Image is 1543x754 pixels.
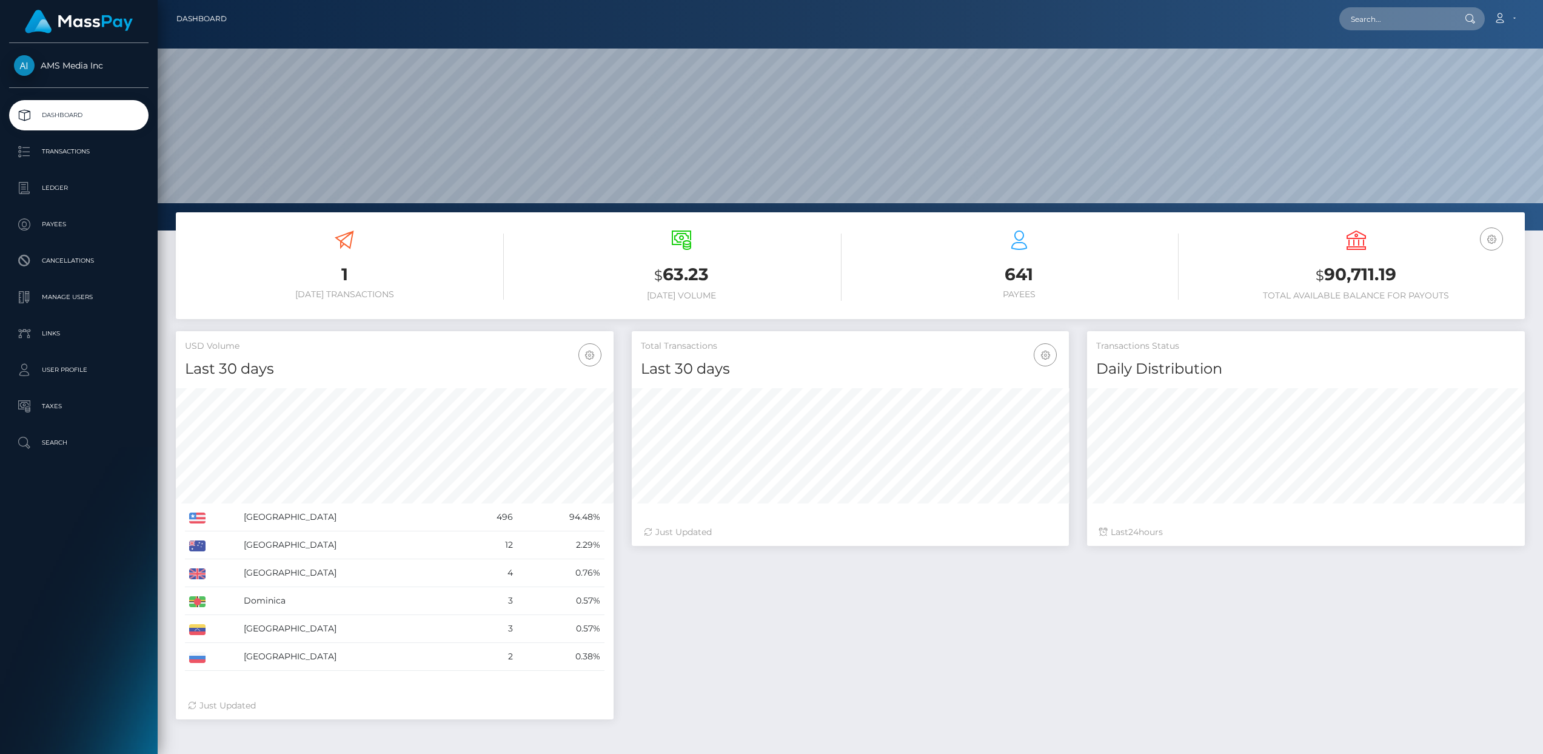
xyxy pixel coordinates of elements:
[14,215,144,234] p: Payees
[463,643,517,671] td: 2
[14,361,144,379] p: User Profile
[644,526,1057,539] div: Just Updated
[522,291,841,301] h6: [DATE] Volume
[9,282,149,312] a: Manage Users
[14,325,144,343] p: Links
[176,6,227,32] a: Dashboard
[239,531,463,559] td: [GEOGRAPHIC_DATA]
[14,143,144,161] p: Transactions
[14,252,144,270] p: Cancellations
[1128,527,1139,537] span: 24
[189,513,206,523] img: US.png
[517,531,604,559] td: 2.29%
[641,340,1060,352] h5: Total Transactions
[14,179,144,197] p: Ledger
[1197,263,1516,288] h3: 90,711.19
[463,503,517,531] td: 496
[9,391,149,422] a: Taxes
[9,246,149,276] a: Cancellations
[654,267,663,284] small: $
[522,263,841,288] h3: 63.23
[25,10,133,33] img: MassPay Logo
[463,587,517,615] td: 3
[517,559,604,587] td: 0.76%
[1197,291,1516,301] h6: Total Available Balance for Payouts
[188,699,601,712] div: Just Updated
[1316,267,1324,284] small: $
[189,540,206,551] img: AU.png
[189,652,206,663] img: RU.png
[185,289,504,300] h6: [DATE] Transactions
[860,263,1179,286] h3: 641
[517,587,604,615] td: 0.57%
[239,559,463,587] td: [GEOGRAPHIC_DATA]
[14,106,144,124] p: Dashboard
[9,318,149,349] a: Links
[185,358,604,380] h4: Last 30 days
[14,434,144,452] p: Search
[517,615,604,643] td: 0.57%
[185,263,504,286] h3: 1
[189,596,206,607] img: DM.png
[9,100,149,130] a: Dashboard
[239,503,463,531] td: [GEOGRAPHIC_DATA]
[9,209,149,240] a: Payees
[860,289,1179,300] h6: Payees
[9,136,149,167] a: Transactions
[14,288,144,306] p: Manage Users
[517,643,604,671] td: 0.38%
[1339,7,1453,30] input: Search...
[463,531,517,559] td: 12
[239,643,463,671] td: [GEOGRAPHIC_DATA]
[463,615,517,643] td: 3
[239,615,463,643] td: [GEOGRAPHIC_DATA]
[1099,526,1513,539] div: Last hours
[189,568,206,579] img: GB.png
[14,397,144,416] p: Taxes
[641,358,1060,380] h4: Last 30 days
[189,624,206,635] img: VE.png
[9,60,149,71] span: AMS Media Inc
[1096,358,1516,380] h4: Daily Distribution
[9,173,149,203] a: Ledger
[14,55,35,76] img: AMS Media Inc
[239,587,463,615] td: Dominica
[463,559,517,587] td: 4
[517,503,604,531] td: 94.48%
[1096,340,1516,352] h5: Transactions Status
[185,340,604,352] h5: USD Volume
[9,428,149,458] a: Search
[9,355,149,385] a: User Profile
